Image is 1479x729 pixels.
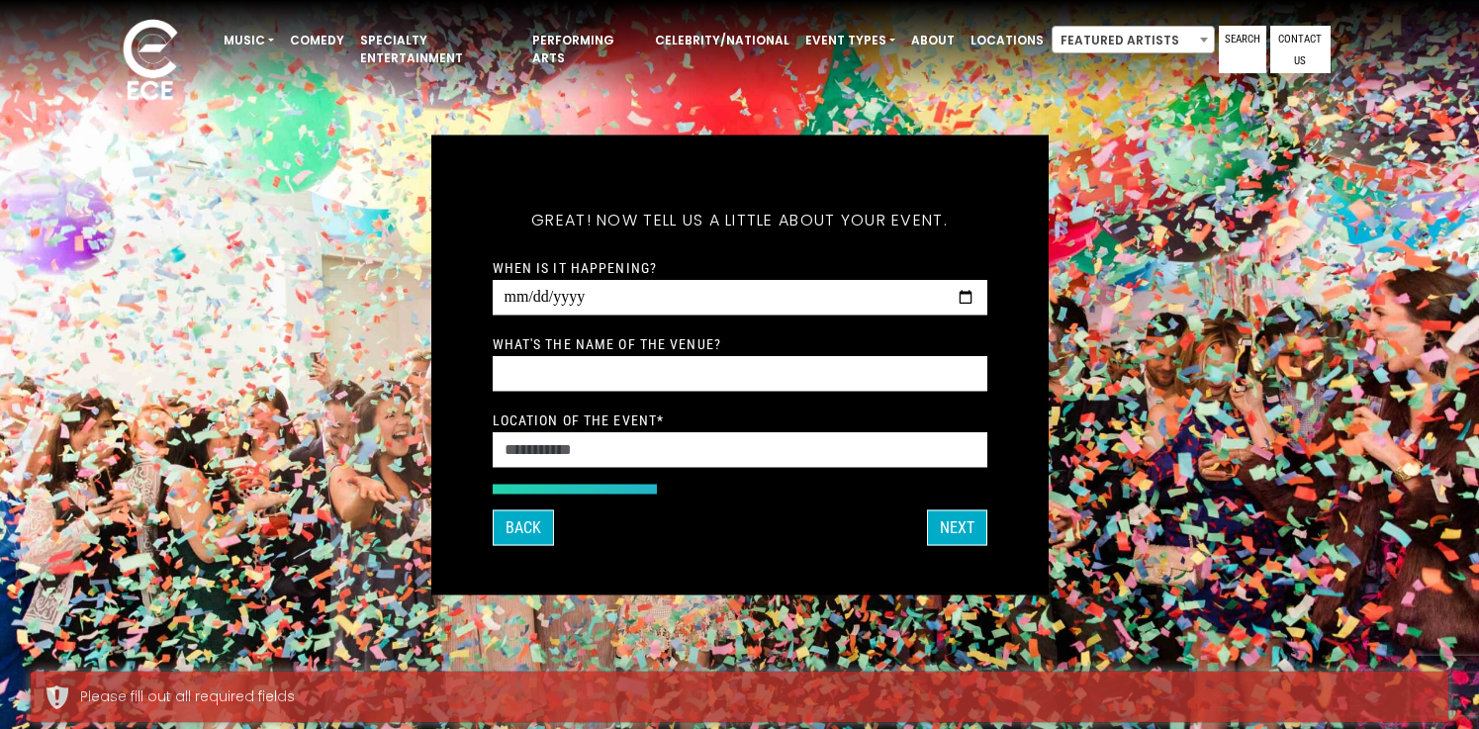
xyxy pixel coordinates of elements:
[1219,26,1266,73] a: Search
[101,14,200,110] img: ece_new_logo_whitev2-1.png
[493,184,987,255] h5: Great! Now tell us a little about your event.
[1052,26,1215,53] span: Featured Artists
[493,410,665,428] label: Location of the event
[1270,26,1331,73] a: Contact Us
[80,686,1433,707] div: Please fill out all required fields
[1053,27,1214,54] span: Featured Artists
[493,334,721,352] label: What's the name of the venue?
[493,258,658,276] label: When is it happening?
[524,24,646,75] a: Performing Arts
[963,24,1052,57] a: Locations
[282,24,352,57] a: Comedy
[647,24,797,57] a: Celebrity/National
[927,509,987,545] button: Next
[903,24,963,57] a: About
[493,509,554,545] button: Back
[797,24,903,57] a: Event Types
[352,24,524,75] a: Specialty Entertainment
[216,24,282,57] a: Music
